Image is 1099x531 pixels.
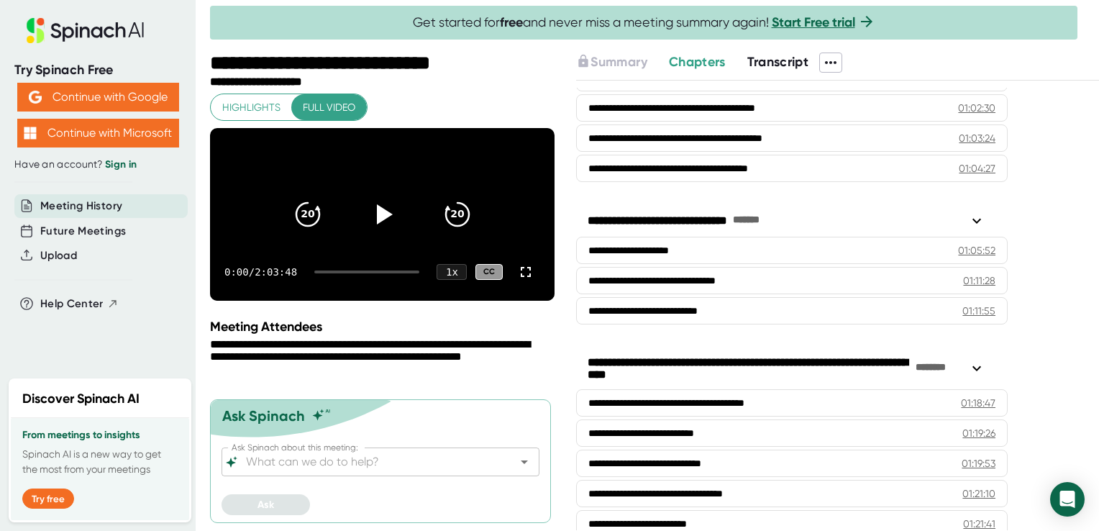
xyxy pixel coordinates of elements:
[40,296,104,312] span: Help Center
[747,53,809,72] button: Transcript
[222,494,310,515] button: Ask
[962,456,995,471] div: 01:19:53
[962,304,995,318] div: 01:11:55
[747,54,809,70] span: Transcript
[14,62,181,78] div: Try Spinach Free
[669,53,726,72] button: Chapters
[669,54,726,70] span: Chapters
[962,426,995,440] div: 01:19:26
[963,517,995,531] div: 01:21:41
[959,161,995,176] div: 01:04:27
[576,53,647,72] button: Summary
[961,396,995,410] div: 01:18:47
[40,198,122,214] button: Meeting History
[437,264,467,280] div: 1 x
[210,319,558,335] div: Meeting Attendees
[291,94,367,121] button: Full video
[222,407,305,425] div: Ask Spinach
[303,99,355,117] span: Full video
[17,83,179,112] button: Continue with Google
[1050,482,1085,517] div: Open Intercom Messenger
[40,296,119,312] button: Help Center
[22,489,74,509] button: Try free
[224,266,297,278] div: 0:00 / 2:03:48
[514,452,534,472] button: Open
[29,91,42,104] img: Aehbyd4JwY73AAAAAElFTkSuQmCC
[222,99,281,117] span: Highlights
[22,430,178,441] h3: From meetings to insights
[576,53,668,73] div: Upgrade to access
[17,119,179,147] button: Continue with Microsoft
[590,54,647,70] span: Summary
[772,14,855,30] a: Start Free trial
[962,486,995,501] div: 01:21:10
[105,158,137,171] a: Sign in
[14,158,181,171] div: Have an account?
[22,447,178,477] p: Spinach AI is a new way to get the most from your meetings
[257,499,274,511] span: Ask
[958,101,995,115] div: 01:02:30
[40,248,77,264] button: Upload
[40,223,126,240] button: Future Meetings
[243,452,493,472] input: What can we do to help?
[413,14,875,31] span: Get started for and never miss a meeting summary again!
[475,264,503,281] div: CC
[22,389,140,409] h2: Discover Spinach AI
[958,243,995,258] div: 01:05:52
[959,131,995,145] div: 01:03:24
[963,273,995,288] div: 01:11:28
[211,94,292,121] button: Highlights
[500,14,523,30] b: free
